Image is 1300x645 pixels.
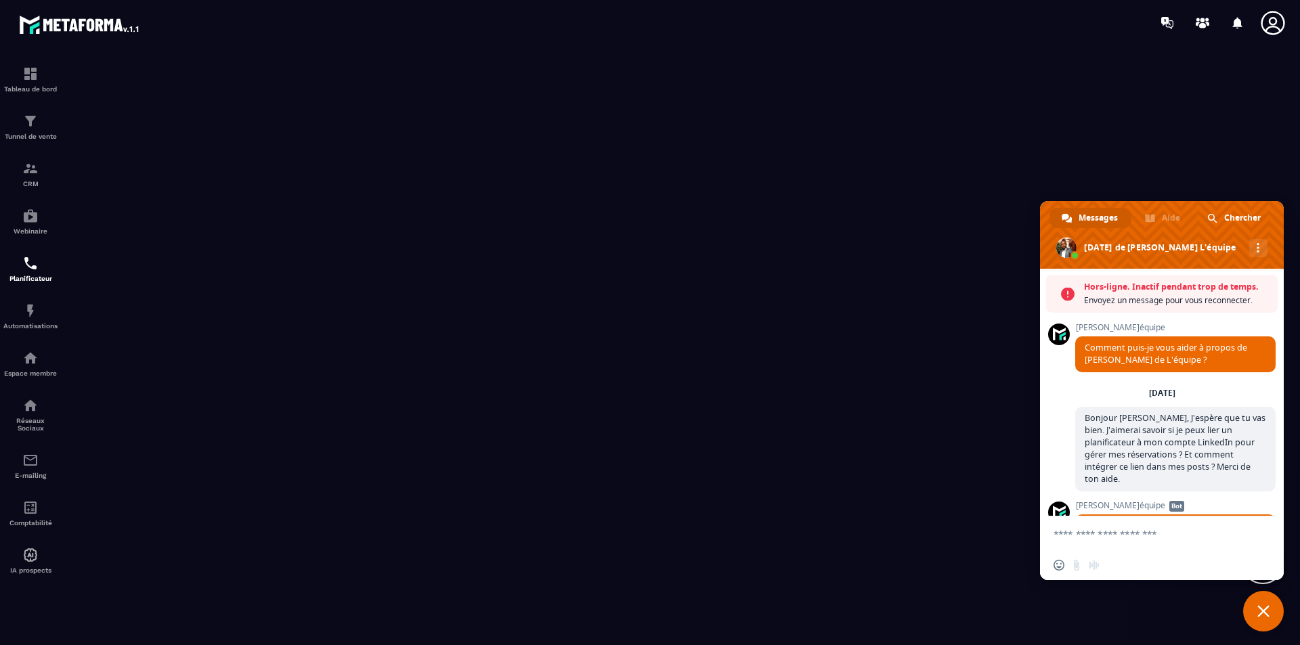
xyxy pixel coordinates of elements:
a: Chercher [1195,208,1274,228]
span: [PERSON_NAME]équipe [1075,501,1276,510]
span: Messages [1079,208,1118,228]
textarea: Entrez votre message... [1054,516,1243,550]
img: social-network [22,397,39,414]
p: E-mailing [3,472,58,479]
img: formation [22,113,39,129]
a: formationformationCRM [3,150,58,198]
a: formationformationTableau de bord [3,55,58,103]
a: Fermer le chat [1243,591,1284,631]
a: schedulerschedulerPlanificateur [3,245,58,292]
img: automations [22,303,39,319]
a: accountantaccountantComptabilité [3,489,58,537]
p: Tableau de bord [3,85,58,93]
a: automationsautomationsWebinaire [3,198,58,245]
span: Bot [1169,501,1184,512]
span: Envoyez un message pour vous reconnecter. [1084,294,1271,307]
img: email [22,452,39,468]
p: Tunnel de vente [3,133,58,140]
img: scheduler [22,255,39,271]
p: CRM [3,180,58,187]
img: accountant [22,499,39,516]
p: Automatisations [3,322,58,330]
span: Insérer un emoji [1054,560,1064,571]
a: emailemailE-mailing [3,442,58,489]
p: Comptabilité [3,519,58,527]
p: Réseaux Sociaux [3,417,58,432]
a: formationformationTunnel de vente [3,103,58,150]
img: logo [19,12,141,37]
span: Comment puis-je vous aider à propos de [PERSON_NAME] de L'équipe ? [1085,342,1247,365]
a: automationsautomationsEspace membre [3,340,58,387]
a: Messages [1049,208,1131,228]
img: formation [22,160,39,177]
span: Bonjour [PERSON_NAME], J'espère que tu vas bien. J'aimerai savoir si je peux lier un planificateu... [1085,412,1265,485]
span: [PERSON_NAME]équipe [1075,323,1276,332]
div: [DATE] [1149,389,1175,397]
img: automations [22,350,39,366]
a: social-networksocial-networkRéseaux Sociaux [3,387,58,442]
a: automationsautomationsAutomatisations [3,292,58,340]
span: Hors-ligne. Inactif pendant trop de temps. [1084,280,1271,294]
span: Chercher [1224,208,1261,228]
p: Planificateur [3,275,58,282]
p: IA prospects [3,566,58,574]
p: Webinaire [3,227,58,235]
img: automations [22,547,39,563]
p: Espace membre [3,370,58,377]
img: formation [22,66,39,82]
img: automations [22,208,39,224]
